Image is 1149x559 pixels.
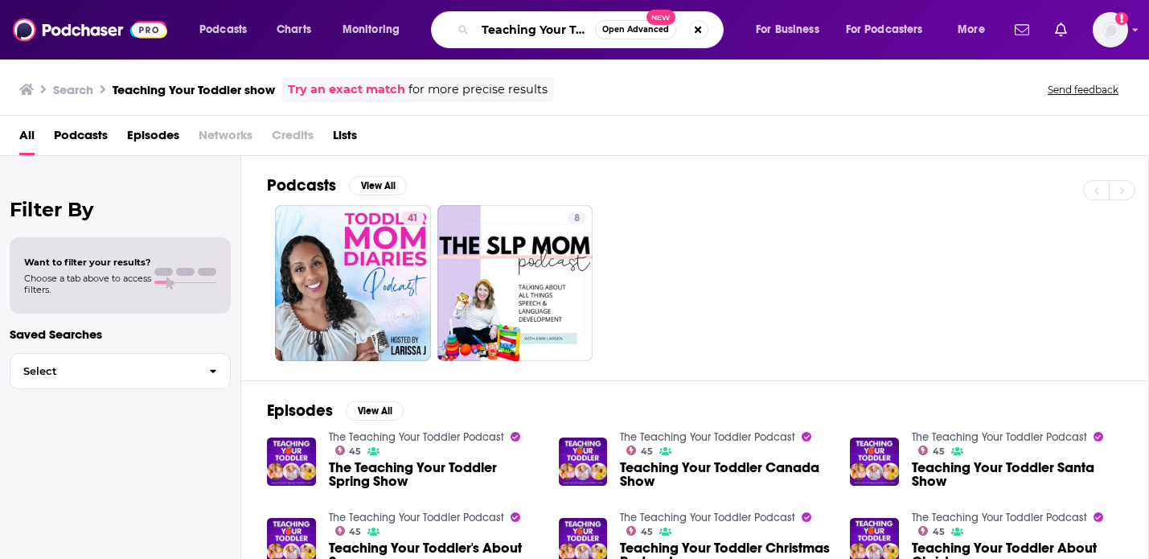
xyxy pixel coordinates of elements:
a: Podcasts [54,122,108,155]
img: User Profile [1093,12,1128,47]
span: 45 [641,528,653,536]
a: 45 [335,446,362,455]
a: Episodes [127,122,179,155]
h3: Search [53,82,93,97]
a: 45 [335,526,362,536]
button: Open AdvancedNew [595,20,676,39]
span: 41 [408,211,418,227]
span: 45 [349,528,361,536]
span: Charts [277,18,311,41]
button: open menu [835,17,946,43]
a: 41 [275,205,431,361]
h2: Filter By [10,198,231,221]
img: Teaching Your Toddler Canada Show [559,438,608,487]
img: Podchaser - Follow, Share and Rate Podcasts [13,14,167,45]
a: 8 [568,212,586,224]
span: 45 [933,528,945,536]
a: The Teaching Your Toddler Podcast [329,430,504,444]
div: Search podcasts, credits, & more... [446,11,739,48]
span: 8 [574,211,580,227]
button: open menu [188,17,268,43]
img: The Teaching Your Toddler Spring Show [267,438,316,487]
span: For Podcasters [846,18,923,41]
span: Open Advanced [602,26,669,34]
h2: Podcasts [267,175,336,195]
a: The Teaching Your Toddler Podcast [329,511,504,524]
button: Select [10,353,231,389]
a: Charts [266,17,321,43]
a: EpisodesView All [267,401,404,421]
button: Show profile menu [1093,12,1128,47]
a: Show notifications dropdown [1048,16,1073,43]
span: 45 [349,448,361,455]
a: PodcastsView All [267,175,407,195]
button: open menu [331,17,421,43]
a: The Teaching Your Toddler Podcast [912,430,1087,444]
span: Logged in as megcassidy [1093,12,1128,47]
img: Teaching Your Toddler Santa Show [850,438,899,487]
a: 45 [918,526,945,536]
p: Saved Searches [10,327,231,342]
a: Show notifications dropdown [1008,16,1036,43]
a: 45 [918,446,945,455]
button: open menu [745,17,839,43]
a: Teaching Your Toddler Canada Show [620,461,831,488]
a: All [19,122,35,155]
a: Lists [333,122,357,155]
span: 45 [933,448,945,455]
button: View All [349,176,407,195]
span: Want to filter your results? [24,257,151,268]
span: for more precise results [408,80,548,99]
a: 45 [626,446,653,455]
h2: Episodes [267,401,333,421]
button: View All [346,401,404,421]
a: The Teaching Your Toddler Podcast [912,511,1087,524]
span: 45 [641,448,653,455]
span: Choose a tab above to access filters. [24,273,151,295]
a: The Teaching Your Toddler Podcast [620,430,795,444]
button: open menu [946,17,1005,43]
span: Select [10,366,196,376]
span: New [646,10,675,25]
a: 41 [401,212,425,224]
span: Podcasts [199,18,247,41]
a: The Teaching Your Toddler Spring Show [329,461,540,488]
span: Networks [199,122,252,155]
span: For Business [756,18,819,41]
a: Try an exact match [288,80,405,99]
svg: Add a profile image [1115,12,1128,25]
a: The Teaching Your Toddler Podcast [620,511,795,524]
h3: Teaching Your Toddler show [113,82,275,97]
button: Send feedback [1043,83,1123,97]
input: Search podcasts, credits, & more... [475,17,595,43]
span: Credits [272,122,314,155]
a: 45 [626,526,653,536]
a: 8 [437,205,593,361]
span: More [958,18,985,41]
a: Teaching Your Toddler Santa Show [912,461,1122,488]
span: Monitoring [343,18,400,41]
